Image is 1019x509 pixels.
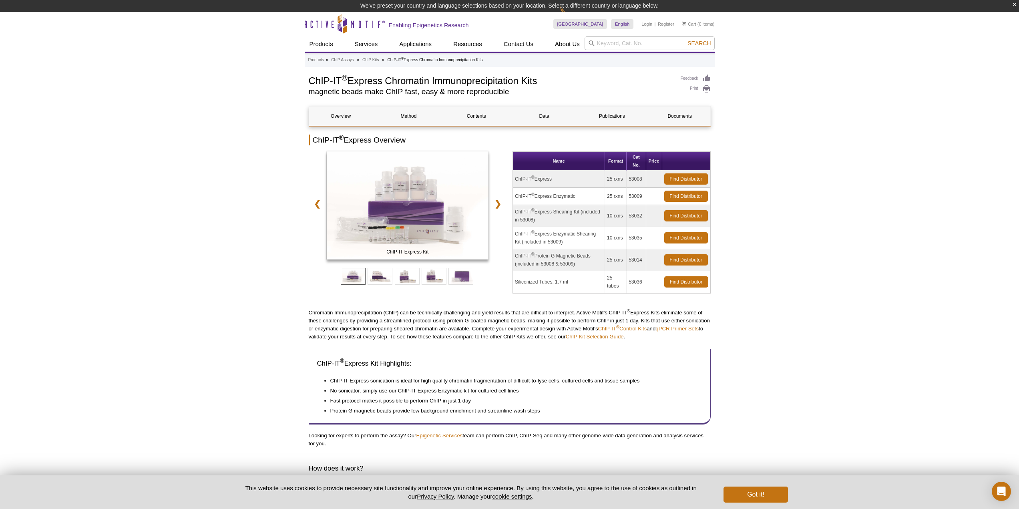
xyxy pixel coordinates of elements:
[724,487,788,503] button: Got it!
[394,36,436,52] a: Applications
[598,326,647,332] a: ChIP-IT®Control Kits
[605,152,627,171] th: Format
[513,152,605,171] th: Name
[342,73,348,82] sup: ®
[513,205,605,227] td: ChIP-IT Express Shearing Kit (included in 53008)
[444,107,508,126] a: Contents
[682,21,696,27] a: Cart
[330,395,694,405] li: Fast protocol makes it possible to perform ChIP in just 1 day
[627,249,646,271] td: 53014
[627,205,646,227] td: 53032
[605,271,627,293] td: 25 tubes
[416,433,463,439] a: Epigenetic Services
[627,227,646,249] td: 53035
[340,358,344,364] sup: ®
[605,227,627,249] td: 10 rxns
[513,271,605,293] td: Siliconized Tubes, 1.7 ml
[389,22,469,29] h2: Enabling Epigenetics Research
[309,195,326,213] a: ❮
[641,21,652,27] a: Login
[664,254,708,266] a: Find Distributor
[627,152,646,171] th: Cat No.
[605,171,627,188] td: 25 rxns
[513,188,605,205] td: ChIP-IT Express Enzymatic
[308,56,324,64] a: Products
[685,40,713,47] button: Search
[513,249,605,271] td: ChIP-IT Protein G Magnetic Beads (included in 53008 & 53009)
[682,22,686,26] img: Your Cart
[513,227,605,249] td: ChIP-IT Express Enzymatic Shearing Kit (included in 53009)
[309,74,673,86] h1: ChIP-IT Express Chromatin Immunoprecipitation Kits
[658,21,674,27] a: Register
[681,74,711,83] a: Feedback
[362,56,379,64] a: ChIP Kits
[309,432,711,448] p: Looking for experts to perform the assay? Our team can perform ChIP, ChIP-Seq and many other geno...
[330,374,694,385] li: ChIP-IT Express sonication is ideal for high quality chromatin fragmentation of difficult-to-lyse...
[687,40,711,46] span: Search
[330,385,694,395] li: No sonicator, simply use our ChIP-IT Express Enzymatic kit for cultured cell lines
[605,249,627,271] td: 25 rxns
[531,252,534,256] sup: ®
[326,58,328,62] li: »
[627,171,646,188] td: 53008
[309,107,373,126] a: Overview
[309,309,711,341] p: Chromatin Immunoprecipitation (ChIP) can be technically challenging and yield results that are di...
[327,151,489,262] a: ChIP-IT Express Kit
[513,171,605,188] td: ChIP-IT Express
[330,405,694,415] li: Protein G magnetic beads provide low background enrichment and streamline wash steps
[492,493,532,500] button: cookie settings
[560,6,581,25] img: Change Here
[585,36,715,50] input: Keyword, Cat. No.
[309,88,673,95] h2: magnetic beads make ChIP fast, easy & more reproducible
[627,271,646,293] td: 53036
[357,58,360,62] li: »
[350,36,383,52] a: Services
[646,152,662,171] th: Price
[231,484,711,501] p: This website uses cookies to provide necessary site functionality and improve your online experie...
[531,175,534,179] sup: ®
[382,58,384,62] li: »
[401,56,404,60] sup: ®
[317,359,702,368] h3: ChIP-IT Express Kit Highlights:
[611,19,633,29] a: English
[682,19,715,29] li: (0 items)
[664,173,708,185] a: Find Distributor
[627,308,630,313] sup: ®
[305,36,338,52] a: Products
[553,19,607,29] a: [GEOGRAPHIC_DATA]
[580,107,644,126] a: Publications
[328,248,487,256] span: ChIP-IT Express Kit
[627,188,646,205] td: 53009
[377,107,440,126] a: Method
[309,464,711,473] h3: How does it work?
[448,36,487,52] a: Resources
[605,188,627,205] td: 25 rxns
[992,482,1011,501] div: Open Intercom Messenger
[648,107,711,126] a: Documents
[664,276,708,288] a: Find Distributor
[331,56,354,64] a: ChIP Assays
[499,36,538,52] a: Contact Us
[655,326,699,332] a: qPCR Primer Sets
[531,208,534,212] sup: ®
[605,205,627,227] td: 10 rxns
[664,191,708,202] a: Find Distributor
[664,210,708,221] a: Find Distributor
[309,135,711,145] h2: ChIP-IT Express Overview
[489,195,506,213] a: ❯
[417,493,454,500] a: Privacy Policy
[550,36,585,52] a: About Us
[388,58,483,62] li: ChIP-IT Express Chromatin Immunoprecipitation Kits
[566,334,624,340] a: ChIP Kit Selection Guide
[512,107,576,126] a: Data
[339,134,344,141] sup: ®
[616,324,619,329] sup: ®
[531,192,534,197] sup: ®
[327,151,489,260] img: ChIP-IT Express Kit
[655,19,656,29] li: |
[681,85,711,94] a: Print
[664,232,708,243] a: Find Distributor
[531,230,534,234] sup: ®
